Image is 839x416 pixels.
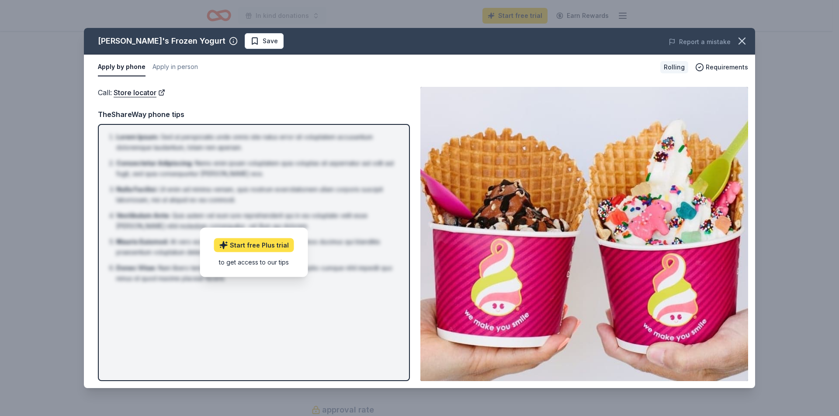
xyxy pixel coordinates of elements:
button: Requirements [695,62,748,72]
img: Image for Menchie's Frozen Yogurt [420,87,748,381]
span: Vestibulum Ante : [116,212,170,219]
div: Rolling [660,61,688,73]
li: Nemo enim ipsam voluptatem quia voluptas sit aspernatur aut odit aut fugit, sed quia consequuntur... [116,158,397,179]
button: Apply in person [153,58,198,76]
span: Nulla Facilisi : [116,186,158,193]
div: to get access to our tips [214,258,294,267]
li: At vero eos et accusamus et iusto odio dignissimos ducimus qui blanditiis praesentium voluptatum ... [116,237,397,258]
div: [PERSON_NAME]'s Frozen Yogurt [98,34,225,48]
button: Report a mistake [669,37,731,47]
button: Apply by phone [98,58,146,76]
span: Mauris Euismod : [116,238,169,245]
a: Start free Plus trial [214,238,294,252]
li: Quis autem vel eum iure reprehenderit qui in ea voluptate velit esse [PERSON_NAME] nihil molestia... [116,210,397,231]
li: Sed ut perspiciatis unde omnis iste natus error sit voluptatem accusantium doloremque laudantium,... [116,132,397,153]
li: Nam libero tempore, cum soluta nobis est eligendi optio cumque nihil impedit quo minus id quod ma... [116,263,397,284]
div: TheShareWay phone tips [98,109,410,120]
a: Store locator [114,87,165,98]
span: Save [263,36,278,46]
span: Lorem Ipsum : [116,133,159,141]
span: Donec Vitae : [116,264,156,272]
div: Call : [98,87,410,98]
span: Consectetur Adipiscing : [116,159,193,167]
span: Requirements [706,62,748,72]
button: Save [245,33,284,49]
li: Ut enim ad minima veniam, quis nostrum exercitationem ullam corporis suscipit laboriosam, nisi ut... [116,184,397,205]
